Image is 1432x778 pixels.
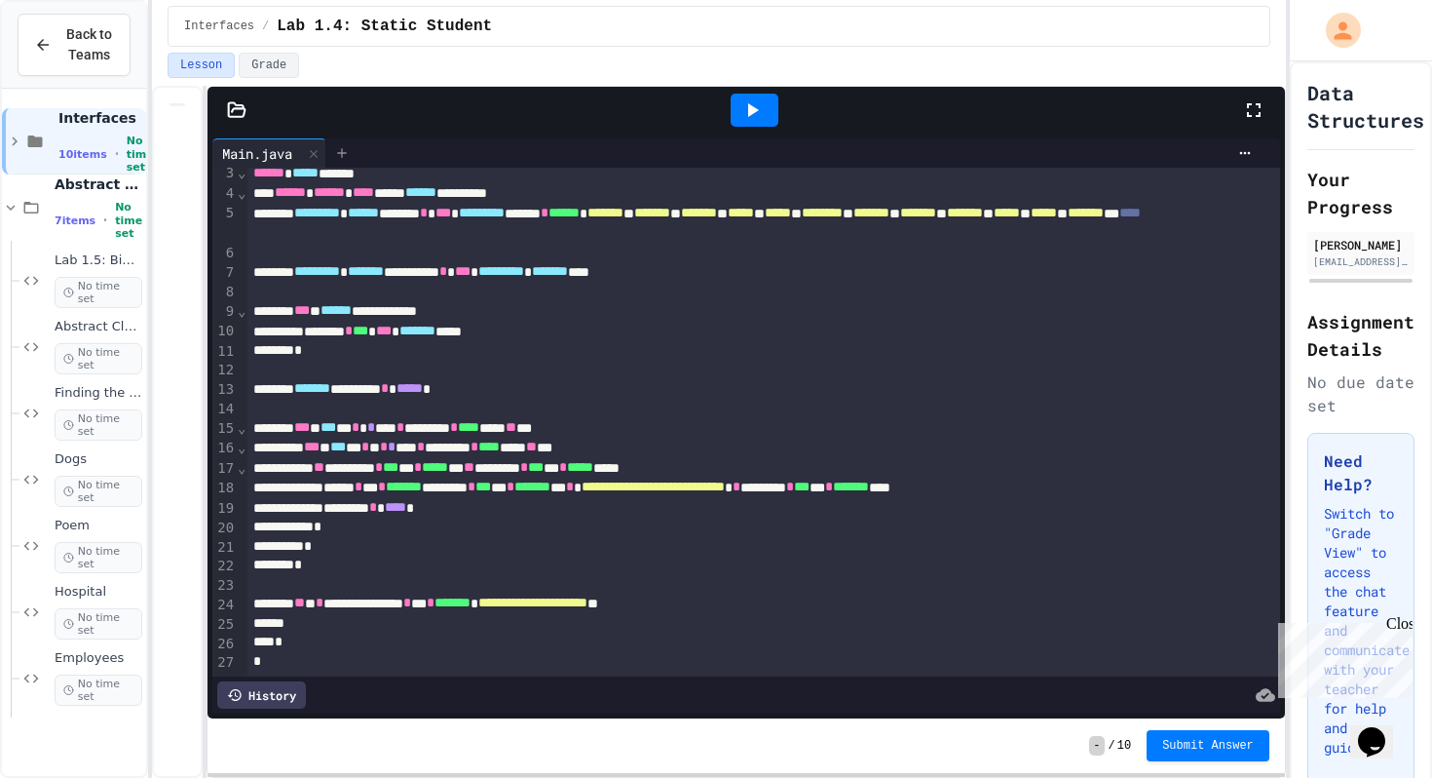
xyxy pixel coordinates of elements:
[55,608,142,640] span: No time set
[1305,8,1366,53] div: My Account
[184,19,254,34] span: Interfaces
[212,302,237,322] div: 9
[212,342,237,362] div: 11
[212,635,237,654] div: 26
[55,277,142,308] span: No time set
[212,653,237,673] div: 27
[277,15,492,38] span: Lab 1.4: Static Student
[1324,449,1398,496] h3: Need Help?
[1307,166,1414,220] h2: Your Progress
[1307,79,1424,134] h1: Data Structures
[217,681,306,709] div: History
[55,343,142,374] span: No time set
[1313,254,1409,269] div: [EMAIL_ADDRESS][DOMAIN_NAME]
[212,615,237,635] div: 25
[212,557,237,576] div: 22
[55,385,142,402] span: Finding the Perimeters
[1350,700,1413,759] iframe: chat widget
[1313,236,1409,253] div: [PERSON_NAME]
[55,451,142,468] span: Dogs
[212,283,237,302] div: 8
[237,303,246,319] span: Fold line
[58,109,142,127] span: Interfaces
[127,135,154,174] span: No time set
[212,439,237,458] div: 16
[55,518,142,534] span: Poem
[1089,736,1104,756] span: -
[1117,738,1131,754] span: 10
[212,419,237,439] div: 15
[212,204,237,244] div: 5
[239,53,299,78] button: Grade
[55,675,142,706] span: No time set
[212,459,237,479] div: 17
[55,409,142,441] span: No time set
[1307,308,1414,363] h2: Assignment Details
[212,519,237,538] div: 20
[237,420,246,436] span: Fold line
[237,185,246,201] span: Fold line
[1270,615,1413,698] iframe: chat widget
[212,322,237,341] div: 10
[115,146,119,162] span: •
[212,400,237,419] div: 14
[212,244,237,263] div: 6
[212,263,237,283] div: 7
[212,538,237,558] div: 21
[212,184,237,204] div: 4
[55,253,142,269] span: Lab 1.5: Bingo Game Teams
[58,148,107,161] span: 10 items
[212,380,237,400] div: 13
[1147,730,1269,761] button: Submit Answer
[55,175,142,193] span: Abstract Classes
[55,584,142,601] span: Hospital
[115,201,142,240] span: No time set
[212,361,237,380] div: 12
[212,164,237,183] div: 3
[212,499,237,519] div: 19
[55,214,95,227] span: 7 items
[8,8,134,124] div: Chat with us now!Close
[55,319,142,335] span: Abstract Classes Notes
[103,213,107,228] span: •
[1307,370,1414,417] div: No due date set
[63,24,114,65] span: Back to Teams
[262,19,269,34] span: /
[212,596,237,615] div: 24
[55,476,142,507] span: No time set
[237,440,246,455] span: Fold line
[212,143,302,164] div: Main.java
[237,165,246,180] span: Fold line
[55,542,142,573] span: No time set
[212,138,326,168] div: Main.java
[212,479,237,498] div: 18
[1109,738,1115,754] span: /
[237,460,246,476] span: Fold line
[1324,504,1398,758] p: Switch to "Grade View" to access the chat feature and communicate with your teacher for help and ...
[168,53,235,78] button: Lesson
[55,650,142,667] span: Employees
[1162,738,1254,754] span: Submit Answer
[212,576,237,596] div: 23
[18,14,131,76] button: Back to Teams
